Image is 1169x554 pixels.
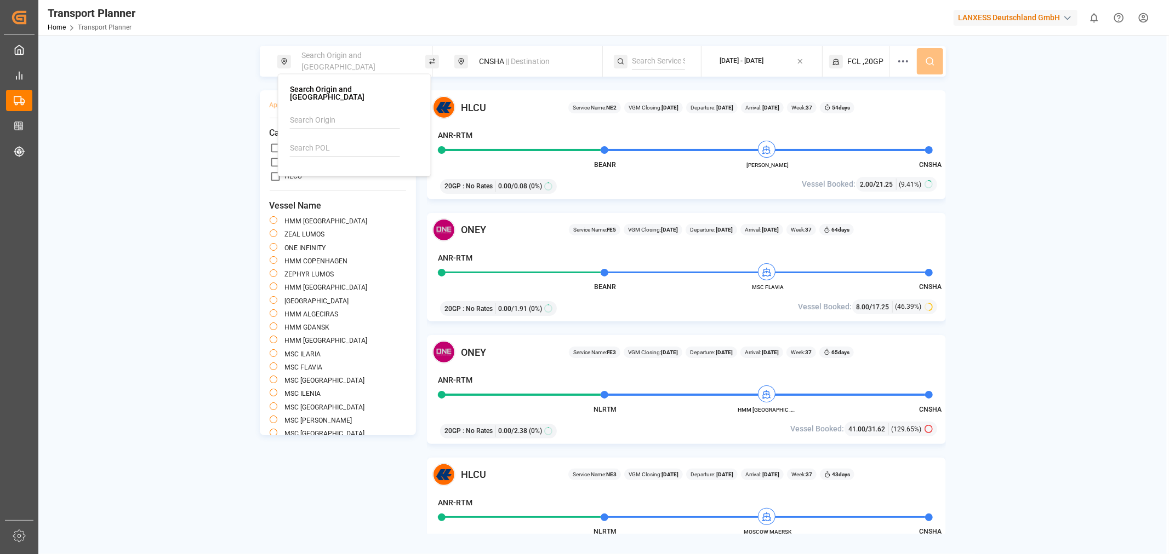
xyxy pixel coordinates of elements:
[463,181,493,191] span: : No Rates
[595,161,617,169] span: BEANR
[690,226,733,234] span: Departure:
[463,426,493,436] span: : No Rates
[285,245,326,251] label: ONE INFINITY
[869,425,886,433] span: 31.62
[831,349,849,355] b: 65 days
[899,180,922,189] span: (9.41%)
[432,218,455,241] img: Carrier
[628,226,678,234] span: VGM Closing:
[290,140,400,157] input: Search POL
[285,364,323,371] label: MSC FLAVIA
[48,24,66,31] a: Home
[715,471,733,477] b: [DATE]
[791,226,812,234] span: Week:
[745,103,779,112] span: Arrival:
[919,406,942,413] span: CNSHA
[791,470,812,478] span: Week:
[892,424,922,434] span: (129.65%)
[285,377,365,384] label: MSC [GEOGRAPHIC_DATA]
[628,348,678,356] span: VGM Closing:
[290,112,400,129] input: Search Origin
[919,161,942,169] span: CNSHA
[708,51,816,72] button: [DATE] - [DATE]
[498,426,527,436] span: 0.00 / 2.38
[463,304,493,314] span: : No Rates
[285,298,349,304] label: [GEOGRAPHIC_DATA]
[606,105,617,111] b: NE2
[285,430,365,437] label: MSC [GEOGRAPHIC_DATA]
[1107,5,1131,30] button: Help Center
[594,406,617,413] span: NLRTM
[461,222,486,237] span: ONEY
[285,258,348,264] label: HMM COPENHAGEN
[715,105,733,111] b: [DATE]
[832,105,850,111] b: 54 days
[632,53,685,70] input: Search Service String
[498,304,527,314] span: 0.00 / 1.91
[290,85,419,101] h4: Search Origin and [GEOGRAPHIC_DATA]
[745,470,779,478] span: Arrival:
[738,161,798,169] span: [PERSON_NAME]
[48,5,135,21] div: Transport Planner
[805,227,812,233] b: 37
[896,302,922,311] span: (46.39%)
[745,226,779,234] span: Arrival:
[832,471,850,477] b: 43 days
[761,471,779,477] b: [DATE]
[761,349,779,355] b: [DATE]
[438,374,472,386] h4: ANR-RTM
[285,337,368,344] label: HMM [GEOGRAPHIC_DATA]
[285,390,321,397] label: MSC ILENIA
[285,284,368,291] label: HMM [GEOGRAPHIC_DATA]
[285,324,330,331] label: HMM GDANSK
[863,56,883,67] span: ,20GP
[444,304,461,314] span: 20GP
[438,252,472,264] h4: ANR-RTM
[876,181,893,188] span: 21.25
[438,497,472,509] h4: ANR-RTM
[761,227,779,233] b: [DATE]
[573,226,616,234] span: Service Name:
[461,100,486,115] span: HLCU
[302,51,376,71] span: Search Origin and [GEOGRAPHIC_DATA]
[285,231,325,238] label: ZEAL LUMOS
[432,96,455,119] img: Carrier
[285,404,365,411] label: MSC [GEOGRAPHIC_DATA]
[873,303,889,311] span: 17.25
[529,181,542,191] span: (0%)
[691,470,733,478] span: Departure:
[573,348,616,356] span: Service Name:
[285,311,339,318] label: HMM ALGECIRAS
[690,348,733,356] span: Departure:
[662,471,678,477] b: [DATE]
[1082,5,1107,30] button: show 0 new notifications
[791,423,845,435] span: Vessel Booked:
[506,57,550,66] span: || Destination
[857,301,893,313] div: /
[954,10,1077,26] div: LANXESS Deutschland GmbH
[761,105,779,111] b: [DATE]
[529,426,542,436] span: (0%)
[573,103,617,112] span: Service Name:
[715,349,733,355] b: [DATE]
[738,283,798,291] span: MSC FLAVIA
[738,528,798,536] span: MOSCOW MAERSK
[444,181,461,191] span: 20GP
[285,173,303,180] label: HLCU
[847,56,861,67] span: FCL
[438,130,472,141] h4: ANR-RTM
[849,423,889,435] div: /
[594,528,617,535] span: NLRTM
[745,348,779,356] span: Arrival:
[285,417,352,424] label: MSC [PERSON_NAME]
[285,218,368,224] label: HMM [GEOGRAPHIC_DATA]
[919,283,942,291] span: CNSHA
[849,425,866,433] span: 41.00
[954,7,1082,28] button: LANXESS Deutschland GmbH
[607,349,616,355] b: FE3
[629,470,678,478] span: VGM Closing:
[738,406,798,414] span: HMM [GEOGRAPHIC_DATA]
[806,471,812,477] b: 37
[270,126,407,140] span: Carrier SCAC
[432,463,455,486] img: Carrier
